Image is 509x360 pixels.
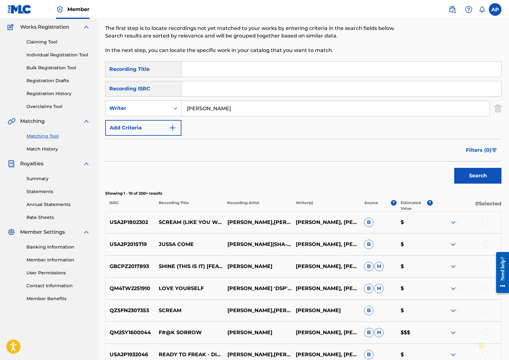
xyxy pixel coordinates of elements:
p: [PERSON_NAME],[PERSON_NAME] [223,351,291,358]
p: [PERSON_NAME], [PERSON_NAME], [PERSON_NAME], [PERSON_NAME] [292,241,360,248]
p: Recording Title [154,200,223,211]
img: Top Rightsholder [56,6,64,13]
img: expand [449,351,457,358]
p: [PERSON_NAME]|SHA-LOR [223,241,291,248]
a: Banking Information [26,244,90,250]
p: Recording Artist [223,200,292,211]
a: Match History [26,146,90,152]
iframe: Chat Widget [478,330,509,360]
p: $ [396,219,432,226]
span: ? [427,200,433,206]
p: [PERSON_NAME],[PERSON_NAME] [223,219,291,226]
p: GBCPZ2017893 [106,263,155,270]
img: expand [449,285,457,292]
p: F#@K SORROW [155,329,223,336]
img: expand [449,219,457,226]
img: expand [83,228,90,236]
img: filter [492,148,497,152]
p: SHINE (THIS IS IT) [FEAT. [PERSON_NAME]] [155,263,223,270]
p: SCREAM (LIKE YOU WANT IT) [155,219,223,226]
span: Matching [20,117,45,125]
span: ? [391,200,397,206]
a: Bulk Registration Tool [26,65,90,71]
p: The first step is to locate recordings not yet matched to your works by entering criteria in the ... [105,25,410,40]
img: Member Settings [8,228,15,236]
span: Works Registration [20,23,69,31]
img: expand [449,307,457,314]
p: QZ5FN2307353 [106,307,155,314]
a: Summary [26,175,90,182]
iframe: Resource Center [491,247,509,298]
form: Search Form [105,61,501,187]
p: Showing 1 - 10 of 200+ results [105,191,501,196]
div: Notifications [479,6,485,13]
p: $ [396,307,432,314]
p: QM4TW2251910 [106,285,155,292]
p: Source [364,200,378,211]
span: B [364,240,374,249]
a: Registration Drafts [26,77,90,84]
span: Member [67,6,89,13]
p: [PERSON_NAME], [PERSON_NAME] [292,329,360,336]
a: Overclaims Tool [26,103,90,110]
p: QM2SY1600044 [106,329,155,336]
span: B [364,262,374,271]
p: USA2P1802302 [106,219,155,226]
p: ISRC [105,200,154,211]
p: USA2P1932046 [106,351,155,358]
p: $ [396,285,432,292]
p: [PERSON_NAME], [PERSON_NAME], [PERSON_NAME] [292,263,360,270]
img: expand [449,329,457,336]
p: [PERSON_NAME],[PERSON_NAME] [223,307,291,314]
p: [PERSON_NAME], [PERSON_NAME], [PERSON_NAME], [PERSON_NAME] [292,285,360,292]
div: User Menu [489,3,501,16]
p: Writer(s) [292,200,360,211]
p: READY TO FREAK - DISCO DUB [155,351,223,358]
p: [PERSON_NAME] [223,329,291,336]
p: [PERSON_NAME], [PERSON_NAME] [292,351,360,358]
span: B [364,306,374,315]
span: H [374,262,384,271]
span: B [364,218,374,227]
a: Statements [26,188,90,195]
img: Royalties [8,160,15,168]
span: H [374,284,384,293]
a: Matching Tool [26,133,90,140]
a: Individual Registration Tool [26,52,90,58]
p: $ [396,241,432,248]
img: MLC Logo [8,5,32,14]
img: Matching [8,117,15,125]
p: In the next step, you can locate the specific work in your catalog that you want to match. [105,47,410,54]
a: Member Information [26,257,90,263]
img: 9d2ae6d4665cec9f34b9.svg [169,124,176,132]
p: USA2P2015719 [106,241,155,248]
img: expand [83,160,90,168]
img: help [465,6,472,13]
div: Help [462,3,475,16]
span: Filters ( 0 ) [466,146,491,154]
a: User Permissions [26,270,90,276]
span: B [364,284,374,293]
img: expand [83,23,90,31]
p: [PERSON_NAME] [292,307,360,314]
a: Contact Information [26,283,90,289]
p: $ [396,351,432,358]
a: Claiming Tool [26,39,90,45]
a: Registration History [26,90,90,97]
p: 0 Selected [433,200,501,211]
img: expand [83,117,90,125]
img: Works Registration [8,23,16,31]
p: $ [396,263,432,270]
p: LOVE YOURSELF [155,285,223,292]
span: B [364,350,374,359]
img: Delete Criterion [495,100,501,116]
a: Member Benefits [26,295,90,302]
button: Search [454,168,501,184]
span: Royalties [20,160,43,168]
span: H [374,328,384,337]
p: [PERSON_NAME], [PERSON_NAME], [PERSON_NAME], [PERSON_NAME] [292,219,360,226]
p: [PERSON_NAME] [223,263,291,270]
p: JUSSA COME [155,241,223,248]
